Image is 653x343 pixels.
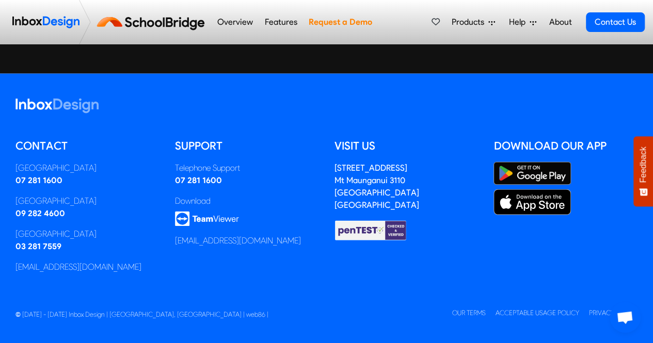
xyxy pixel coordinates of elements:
[15,228,160,240] div: [GEOGRAPHIC_DATA]
[262,12,300,32] a: Features
[335,225,407,235] a: Checked & Verified by penTEST
[452,16,488,28] span: Products
[15,241,61,251] a: 03 281 7559
[175,236,301,246] a: [EMAIL_ADDRESS][DOMAIN_NAME]
[175,211,239,226] img: logo_teamviewer.svg
[509,16,530,28] span: Help
[493,189,571,215] img: Apple App Store
[639,146,648,183] span: Feedback
[505,12,540,32] a: Help
[15,262,141,272] a: [EMAIL_ADDRESS][DOMAIN_NAME]
[335,220,407,241] img: Checked & Verified by penTEST
[493,138,638,154] h5: Download our App
[633,136,653,206] button: Feedback - Show survey
[15,175,62,185] a: 07 281 1600
[493,162,571,185] img: Google Play Store
[175,175,222,185] a: 07 281 1600
[15,208,65,218] a: 09 282 4600
[306,12,375,32] a: Request a Demo
[586,12,645,32] a: Contact Us
[335,163,419,210] a: [STREET_ADDRESS]Mt Maunganui 3110[GEOGRAPHIC_DATA][GEOGRAPHIC_DATA]
[448,12,499,32] a: Products
[335,138,479,154] h5: Visit us
[546,12,575,32] a: About
[589,309,638,317] a: Privacy Policy
[15,162,160,174] div: [GEOGRAPHIC_DATA]
[452,309,486,317] a: Our Terms
[15,311,268,318] span: © [DATE] - [DATE] Inbox Design | [GEOGRAPHIC_DATA], [GEOGRAPHIC_DATA] | web86 |
[214,12,256,32] a: Overview
[15,138,160,154] h5: Contact
[15,195,160,207] div: [GEOGRAPHIC_DATA]
[15,99,99,113] img: logo_inboxdesign_white.svg
[175,162,319,174] div: Telephone Support
[175,138,319,154] h5: Support
[335,163,419,210] address: [STREET_ADDRESS] Mt Maunganui 3110 [GEOGRAPHIC_DATA] [GEOGRAPHIC_DATA]
[95,10,211,35] img: schoolbridge logo
[610,302,641,333] a: Open chat
[496,309,579,317] a: Acceptable Usage Policy
[175,195,319,207] div: Download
